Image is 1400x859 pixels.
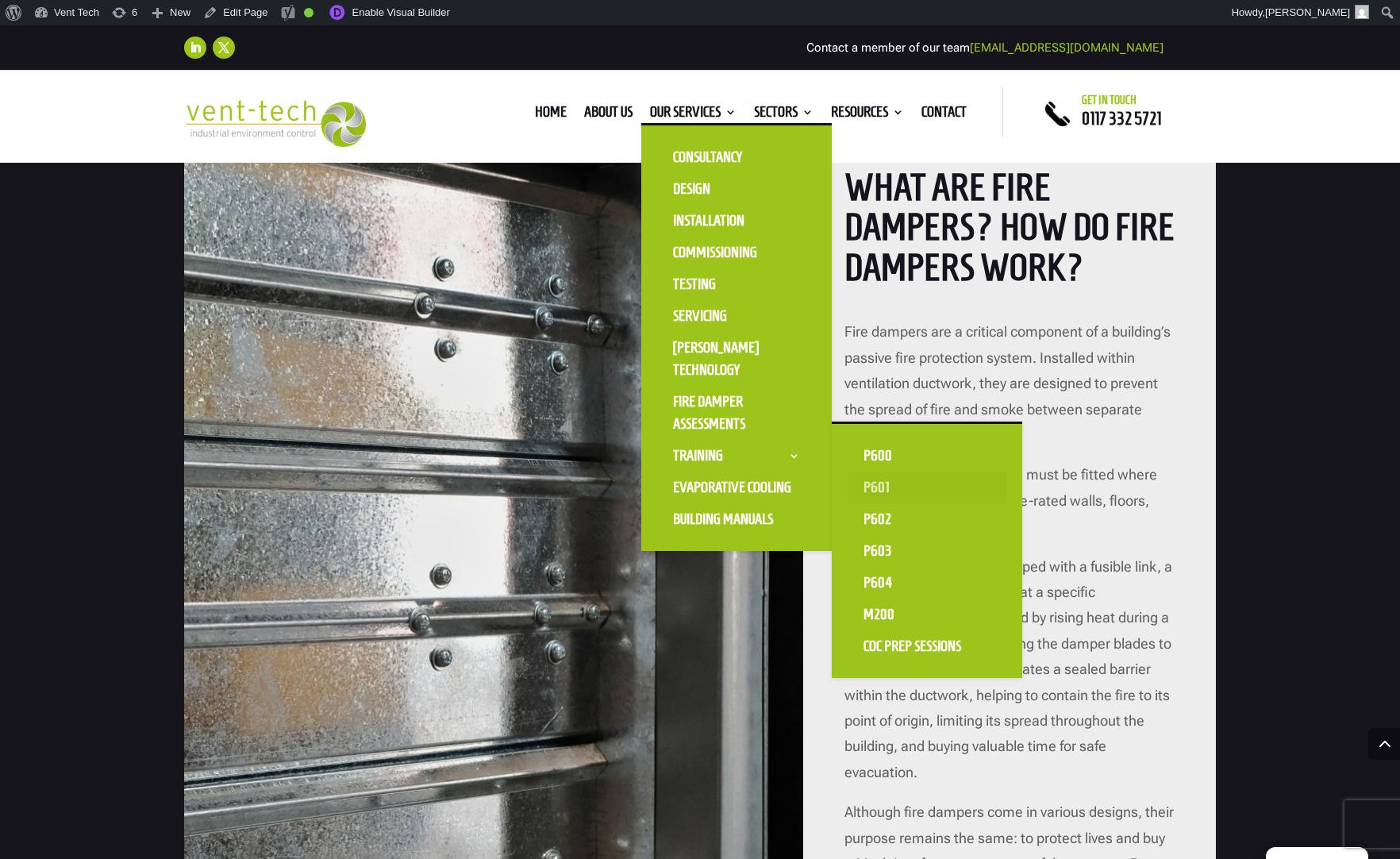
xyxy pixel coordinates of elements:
[921,106,967,124] a: Contact
[657,268,816,300] a: Testing
[657,332,816,386] a: [PERSON_NAME] Technology
[848,503,1006,535] a: P602
[657,503,816,535] a: Building Manuals
[184,37,206,59] a: Follow on LinkedIn
[844,558,1172,780] span: Most fire dampers are equipped with a fusible link, a thermal element that melts at a specific te...
[657,386,816,440] a: Fire Damper Assessments
[806,40,1163,55] span: Contact a member of our team
[304,8,313,17] div: Good
[848,440,1006,472] a: P600
[848,535,1006,567] a: P603
[657,141,816,173] a: Consultancy
[970,40,1163,55] a: [EMAIL_ADDRESS][DOMAIN_NAME]
[848,630,1006,662] a: CoC Prep Sessions
[848,472,1006,503] a: P601
[844,166,1175,288] b: What Are Fire Dampers? How Do Fire Dampers Work?
[1082,109,1161,128] a: 0117 332 5721
[844,323,1171,443] span: Fire dampers are a critical component of a building’s passive fire protection system. Installed w...
[657,173,816,205] a: Design
[657,237,816,268] a: Commissioning
[657,300,816,332] a: Servicing
[848,567,1006,599] a: P604
[535,106,567,124] a: Home
[1265,6,1350,18] span: [PERSON_NAME]
[657,440,816,472] a: Training
[831,106,904,124] a: Resources
[1082,94,1137,106] span: Get in touch
[213,37,235,59] a: Follow on X
[657,205,816,237] a: Installation
[184,100,366,147] img: 2023-09-27T08_35_16.549ZVENT-TECH---Clear-background
[848,599,1006,630] a: M200
[650,106,737,124] a: Our Services
[584,106,633,124] a: About us
[657,472,816,503] a: Evaporative Cooling
[754,106,813,124] a: Sectors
